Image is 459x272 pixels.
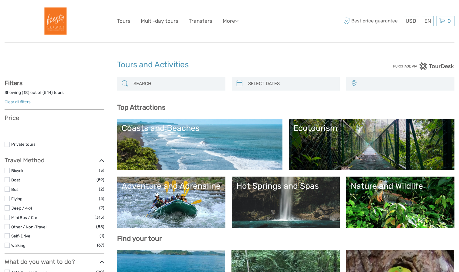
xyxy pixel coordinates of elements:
img: PurchaseViaTourDesk.png [393,62,454,70]
strong: Filters [5,79,22,87]
a: Self-Drive [11,234,30,238]
a: Clear all filters [5,99,31,104]
span: USD [406,18,416,24]
b: Top Attractions [117,103,165,111]
span: (3) [99,167,104,174]
a: Tours [117,17,130,25]
a: Nature and Wildlife [351,181,450,224]
a: Adventure and Adrenaline [122,181,221,224]
a: Private tours [11,142,35,147]
div: Nature and Wildlife [351,181,450,191]
span: 0 [447,18,452,24]
span: (67) [97,242,104,249]
div: Showing ( ) out of ( ) tours [5,90,104,99]
div: Coasts and Beaches [122,123,278,133]
a: Bus [11,187,19,192]
span: (85) [96,223,104,230]
span: (59) [96,176,104,183]
span: Best price guarantee [342,16,401,26]
a: Coasts and Beaches [122,123,278,166]
label: 18 [23,90,28,95]
b: Find your tour [117,234,162,243]
span: (1) [100,232,104,239]
span: (5) [99,195,104,202]
input: SEARCH [131,78,222,89]
a: Jeep / 4x4 [11,206,32,211]
a: Multi-day tours [141,17,178,25]
a: Ecotourism [293,123,450,166]
span: (2) [99,186,104,193]
a: Boat [11,177,20,182]
a: More [223,17,238,25]
a: Transfers [189,17,212,25]
a: Mini Bus / Car [11,215,37,220]
h3: Travel Method [5,157,104,164]
input: SELECT DATES [246,78,337,89]
img: Fiesta Resort [38,5,71,38]
a: Walking [11,243,25,248]
h3: Price [5,114,104,121]
a: Hot Springs and Spas [236,181,336,224]
a: Flying [11,196,22,201]
label: 544 [44,90,51,95]
a: Bicycle [11,168,25,173]
div: Adventure and Adrenaline [122,181,221,191]
h1: Tours and Activities [117,60,342,70]
a: Other / Non-Travel [11,224,46,229]
span: (7) [99,204,104,211]
div: Hot Springs and Spas [236,181,336,191]
div: Ecotourism [293,123,450,133]
h3: What do you want to do? [5,258,104,265]
div: EN [422,16,434,26]
span: (315) [95,214,104,221]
